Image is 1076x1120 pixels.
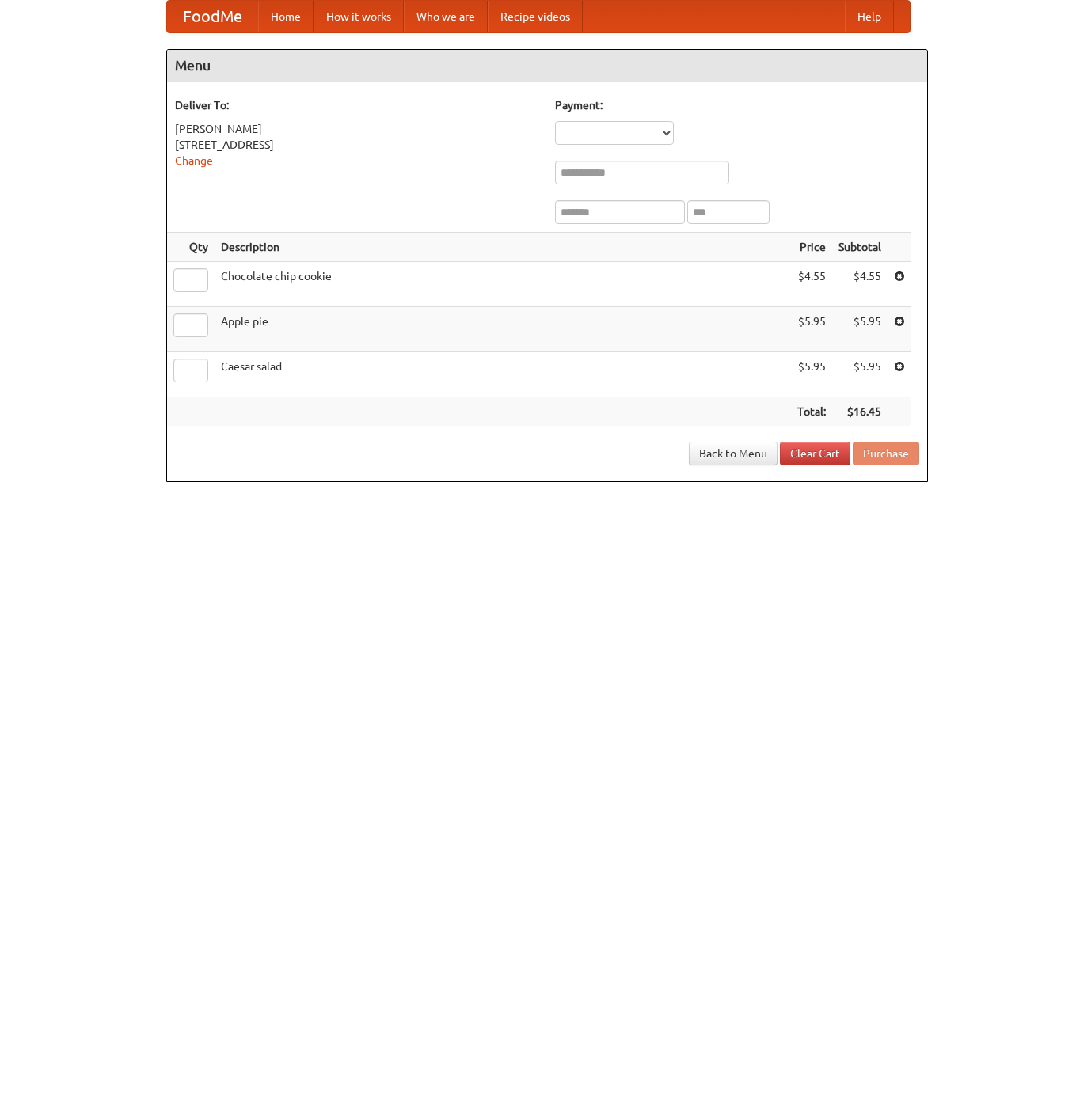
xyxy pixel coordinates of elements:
[791,307,832,352] td: $5.95
[215,233,791,262] th: Description
[215,307,791,352] td: Apple pie
[689,442,778,465] a: Back to Menu
[555,97,919,113] h5: Payment:
[404,1,488,32] a: Who we are
[175,154,213,167] a: Change
[832,262,888,307] td: $4.55
[167,1,258,32] a: FoodMe
[258,1,314,32] a: Home
[832,307,888,352] td: $5.95
[791,233,832,262] th: Price
[215,262,791,307] td: Chocolate chip cookie
[832,352,888,397] td: $5.95
[175,137,539,153] div: [STREET_ADDRESS]
[167,50,927,82] h4: Menu
[853,442,919,465] button: Purchase
[488,1,583,32] a: Recipe videos
[791,397,832,427] th: Total:
[314,1,404,32] a: How it works
[175,97,539,113] h5: Deliver To:
[215,352,791,397] td: Caesar salad
[832,397,888,427] th: $16.45
[845,1,894,32] a: Help
[791,262,832,307] td: $4.55
[175,121,539,137] div: [PERSON_NAME]
[791,352,832,397] td: $5.95
[780,442,850,465] a: Clear Cart
[832,233,888,262] th: Subtotal
[167,233,215,262] th: Qty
